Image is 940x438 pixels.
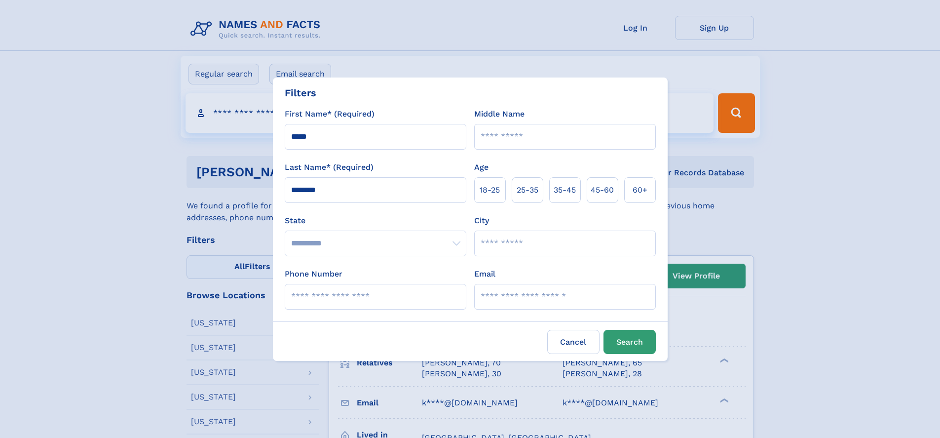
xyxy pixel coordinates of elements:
label: City [474,215,489,227]
label: Middle Name [474,108,525,120]
label: Age [474,161,489,173]
button: Search [603,330,656,354]
label: Email [474,268,495,280]
span: 45‑60 [591,184,614,196]
label: Cancel [547,330,600,354]
span: 18‑25 [480,184,500,196]
span: 60+ [633,184,647,196]
span: 25‑35 [517,184,538,196]
span: 35‑45 [554,184,576,196]
label: Phone Number [285,268,342,280]
div: Filters [285,85,316,100]
label: State [285,215,466,227]
label: First Name* (Required) [285,108,375,120]
label: Last Name* (Required) [285,161,374,173]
